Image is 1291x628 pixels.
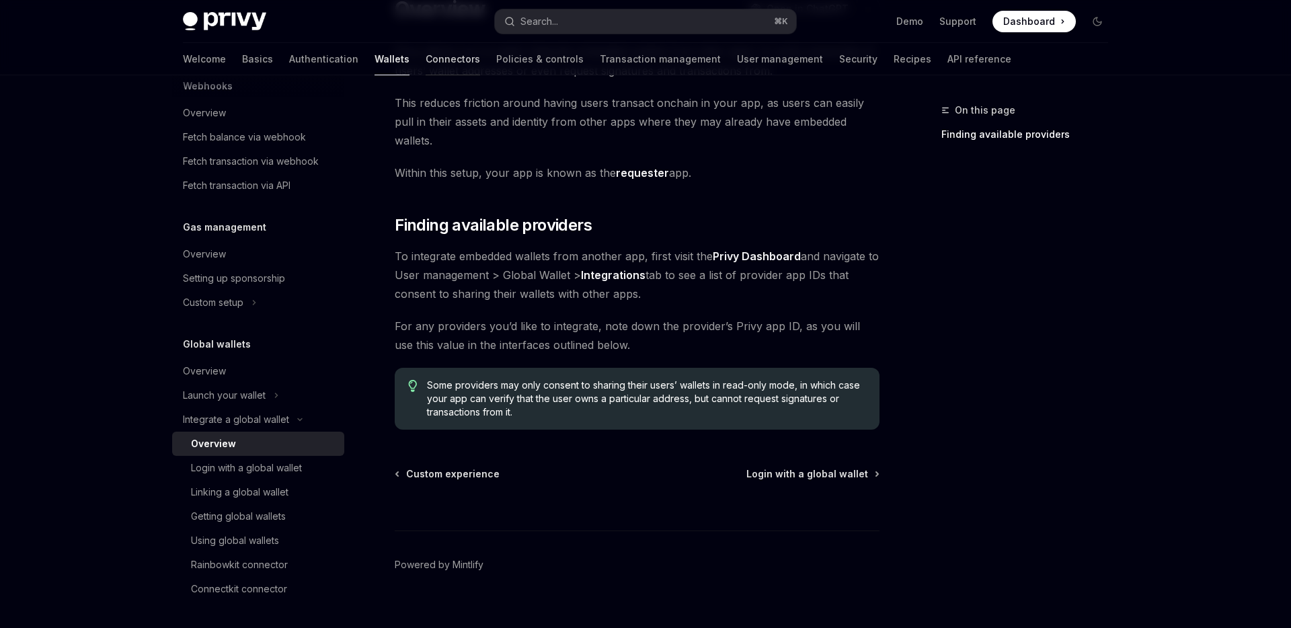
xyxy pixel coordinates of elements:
span: This reduces friction around having users transact onchain in your app, as users can easily pull ... [395,93,879,150]
div: Linking a global wallet [191,484,288,500]
strong: Privy Dashboard [713,249,801,263]
div: Rainbowkit connector [191,557,288,573]
a: Fetch transaction via API [172,173,344,198]
a: API reference [947,43,1011,75]
h5: Global wallets [183,336,251,352]
a: Recipes [894,43,931,75]
span: Login with a global wallet [746,467,868,481]
div: Login with a global wallet [191,460,302,476]
span: Some providers may only consent to sharing their users’ wallets in read-only mode, in which case ... [427,379,866,419]
a: Authentication [289,43,358,75]
span: On this page [955,102,1015,118]
h5: Gas management [183,219,266,235]
div: Overview [191,436,236,452]
a: Rainbowkit connector [172,553,344,577]
a: Powered by Mintlify [395,558,483,572]
a: Overview [172,432,344,456]
a: Linking a global wallet [172,480,344,504]
div: Launch your wallet [183,387,266,403]
div: Fetch transaction via webhook [183,153,319,169]
a: Fetch transaction via webhook [172,149,344,173]
span: Custom experience [406,467,500,481]
span: Finding available providers [395,214,592,236]
div: Fetch transaction via API [183,178,290,194]
button: Toggle dark mode [1087,11,1108,32]
div: Using global wallets [191,533,279,549]
a: Fetch balance via webhook [172,125,344,149]
button: Search...⌘K [495,9,796,34]
div: Overview [183,246,226,262]
div: Overview [183,105,226,121]
a: Custom experience [396,467,500,481]
a: Overview [172,101,344,125]
span: ⌘ K [774,16,788,27]
span: Dashboard [1003,15,1055,28]
span: To integrate embedded wallets from another app, first visit the and navigate to User management >... [395,247,879,303]
img: dark logo [183,12,266,31]
a: Security [839,43,877,75]
div: Search... [520,13,558,30]
svg: Tip [408,380,418,392]
a: Setting up sponsorship [172,266,344,290]
div: Setting up sponsorship [183,270,285,286]
a: User management [737,43,823,75]
a: Using global wallets [172,528,344,553]
a: Overview [172,242,344,266]
div: Fetch balance via webhook [183,129,306,145]
a: Welcome [183,43,226,75]
div: Getting global wallets [191,508,286,524]
div: Integrate a global wallet [183,411,289,428]
a: Support [939,15,976,28]
a: Connectors [426,43,480,75]
a: Wallets [375,43,409,75]
div: Custom setup [183,295,243,311]
a: Policies & controls [496,43,584,75]
a: Overview [172,359,344,383]
span: Within this setup, your app is known as the app. [395,163,879,182]
strong: requester [616,166,669,180]
span: For any providers you’d like to integrate, note down the provider’s Privy app ID, as you will use... [395,317,879,354]
a: Transaction management [600,43,721,75]
a: Getting global wallets [172,504,344,528]
a: Login with a global wallet [172,456,344,480]
a: Integrations [581,268,645,282]
a: Dashboard [992,11,1076,32]
a: Basics [242,43,273,75]
div: Connectkit connector [191,581,287,597]
a: Demo [896,15,923,28]
a: Connectkit connector [172,577,344,601]
div: Overview [183,363,226,379]
a: Privy Dashboard [713,249,801,264]
a: Login with a global wallet [746,467,878,481]
a: Finding available providers [941,124,1119,145]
